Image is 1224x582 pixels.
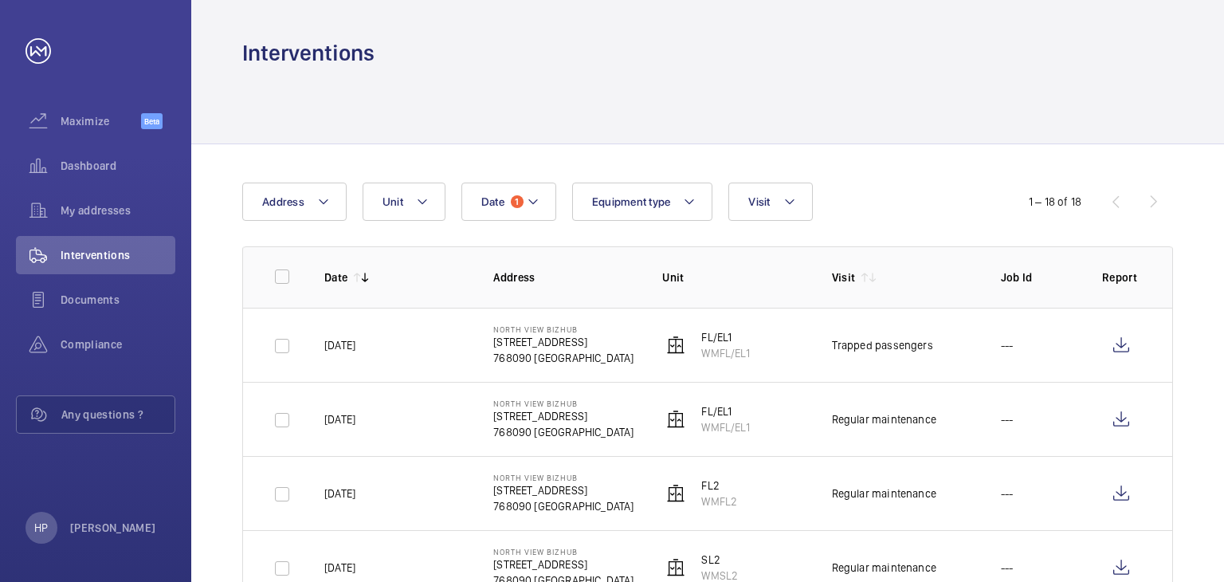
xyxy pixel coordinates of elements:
div: Regular maintenance [832,411,936,427]
p: North View Bizhub [493,324,634,334]
span: Maximize [61,113,141,129]
h1: Interventions [242,38,375,68]
p: Visit [832,269,856,285]
p: [STREET_ADDRESS] [493,482,634,498]
div: Regular maintenance [832,486,936,501]
p: North View Bizhub [493,399,634,408]
p: 768090 [GEOGRAPHIC_DATA] [493,498,634,514]
div: Trapped passengers [832,337,933,353]
p: 768090 [GEOGRAPHIC_DATA] [493,424,634,440]
div: 1 – 18 of 18 [1029,194,1081,210]
p: WMFL/EL1 [701,345,749,361]
p: WMFL2 [701,494,737,509]
button: Unit [363,183,445,221]
span: Unit [382,195,403,208]
span: Equipment type [592,195,671,208]
p: FL2 [701,478,737,494]
p: --- [1001,337,1014,353]
button: Equipment type [572,183,713,221]
img: elevator.svg [666,558,685,577]
p: FL/EL1 [701,329,749,345]
span: Address [262,195,304,208]
span: Any questions ? [61,407,175,423]
p: [DATE] [324,560,355,576]
button: Date1 [461,183,556,221]
span: Compliance [61,336,175,352]
p: Date [324,269,347,285]
span: Documents [61,292,175,308]
p: SL2 [701,552,738,568]
p: North View Bizhub [493,473,634,482]
p: Job Id [1001,269,1077,285]
button: Visit [728,183,812,221]
p: [DATE] [324,486,355,501]
p: Address [493,269,637,285]
p: --- [1001,411,1014,427]
span: My addresses [61,203,175,218]
img: elevator.svg [666,410,685,429]
span: Beta [141,113,163,129]
p: [DATE] [324,411,355,427]
p: Unit [662,269,806,285]
span: Dashboard [61,158,175,174]
p: WMFL/EL1 [701,419,749,435]
p: North View Bizhub [493,547,634,556]
span: Date [481,195,504,208]
p: Report [1102,269,1140,285]
img: elevator.svg [666,336,685,355]
p: --- [1001,560,1014,576]
p: [PERSON_NAME] [70,520,156,536]
span: Interventions [61,247,175,263]
span: Visit [748,195,770,208]
p: [STREET_ADDRESS] [493,408,634,424]
p: 768090 [GEOGRAPHIC_DATA] [493,350,634,366]
p: [STREET_ADDRESS] [493,556,634,572]
p: --- [1001,486,1014,501]
p: FL/EL1 [701,403,749,419]
div: Regular maintenance [832,560,936,576]
p: HP [34,520,48,536]
button: Address [242,183,347,221]
span: 1 [511,195,524,208]
p: [STREET_ADDRESS] [493,334,634,350]
img: elevator.svg [666,484,685,503]
p: [DATE] [324,337,355,353]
